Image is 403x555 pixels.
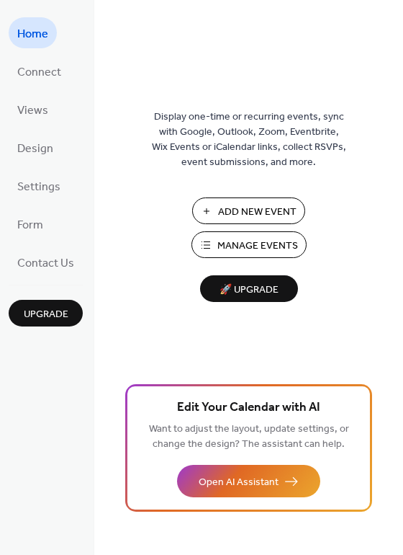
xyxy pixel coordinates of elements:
[9,132,62,163] a: Design
[9,208,52,239] a: Form
[17,99,48,122] span: Views
[17,23,48,45] span: Home
[9,247,83,277] a: Contact Us
[9,55,70,86] a: Connect
[17,214,43,236] span: Form
[17,138,53,160] span: Design
[199,475,279,490] span: Open AI Assistant
[200,275,298,302] button: 🚀 Upgrade
[191,231,307,258] button: Manage Events
[217,239,298,254] span: Manage Events
[192,197,305,224] button: Add New Event
[218,205,296,220] span: Add New Event
[177,398,320,418] span: Edit Your Calendar with AI
[149,419,349,454] span: Want to adjust the layout, update settings, or change the design? The assistant can help.
[9,94,57,125] a: Views
[209,280,289,300] span: 🚀 Upgrade
[177,465,320,497] button: Open AI Assistant
[17,252,74,275] span: Contact Us
[9,300,83,327] button: Upgrade
[17,176,60,198] span: Settings
[24,307,68,322] span: Upgrade
[9,17,57,48] a: Home
[152,110,346,170] span: Display one-time or recurring events, sync with Google, Outlook, Zoom, Eventbrite, Wix Events or ...
[17,61,61,84] span: Connect
[9,170,69,201] a: Settings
